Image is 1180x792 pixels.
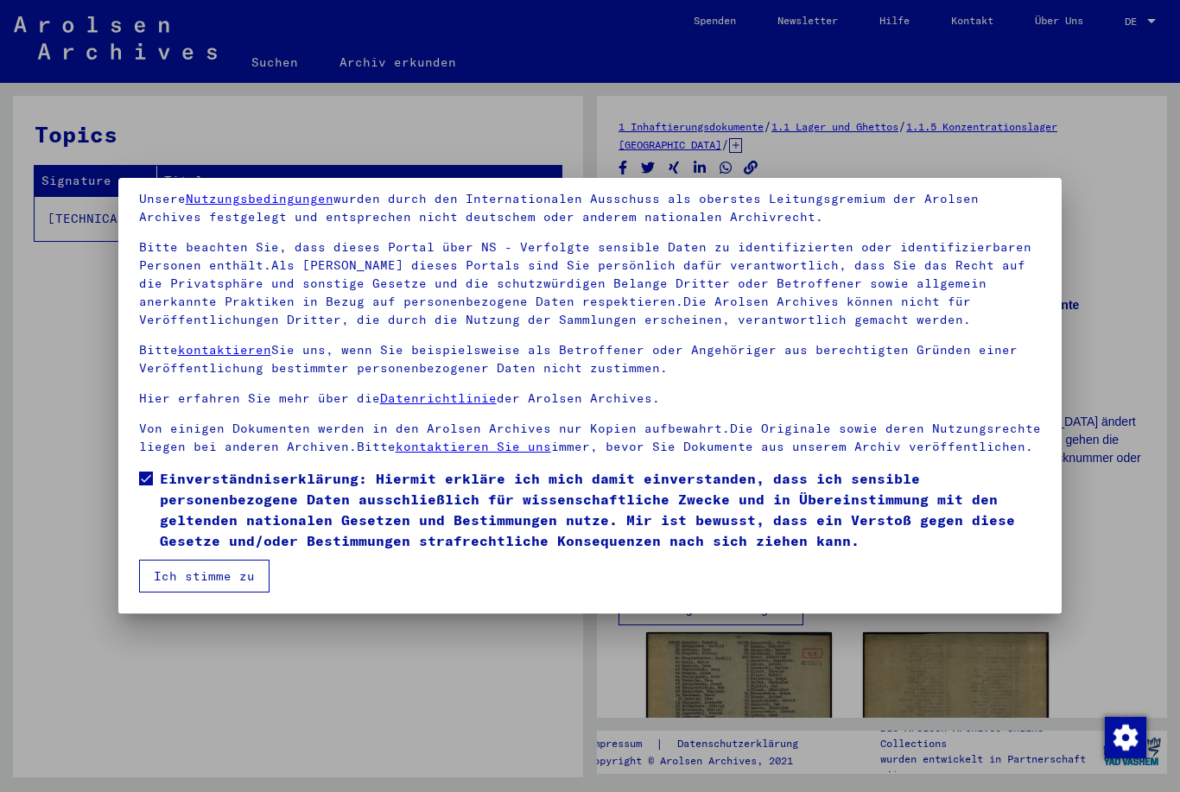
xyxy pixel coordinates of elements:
a: kontaktieren Sie uns [396,439,551,454]
p: Hier erfahren Sie mehr über die der Arolsen Archives. [139,390,1042,408]
a: Datenrichtlinie [380,390,497,406]
a: kontaktieren [178,342,271,358]
span: Einverständniserklärung: Hiermit erkläre ich mich damit einverstanden, dass ich sensible personen... [160,468,1042,551]
p: Bitte beachten Sie, dass dieses Portal über NS - Verfolgte sensible Daten zu identifizierten oder... [139,238,1042,329]
button: Ich stimme zu [139,560,270,592]
p: Unsere wurden durch den Internationalen Ausschuss als oberstes Leitungsgremium der Arolsen Archiv... [139,190,1042,226]
p: Bitte Sie uns, wenn Sie beispielsweise als Betroffener oder Angehöriger aus berechtigten Gründen ... [139,341,1042,377]
a: Nutzungsbedingungen [186,191,333,206]
p: Von einigen Dokumenten werden in den Arolsen Archives nur Kopien aufbewahrt.Die Originale sowie d... [139,420,1042,456]
img: Zustimmung ändern [1105,717,1146,758]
